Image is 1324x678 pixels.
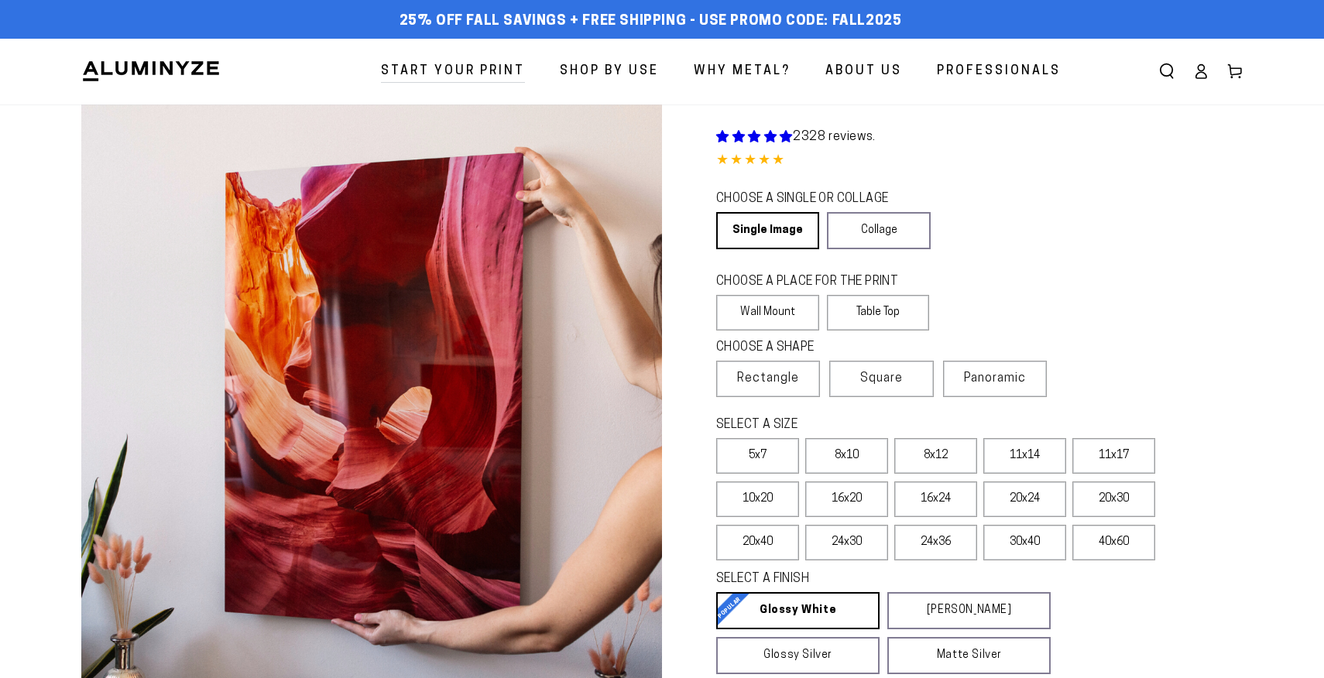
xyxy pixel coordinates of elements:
div: 4.85 out of 5.0 stars [716,150,1243,173]
img: Aluminyze [81,60,221,83]
label: Table Top [827,295,930,330]
legend: CHOOSE A PLACE FOR THE PRINT [716,273,915,291]
label: 16x20 [805,481,888,517]
label: 11x17 [1072,438,1155,474]
a: Why Metal? [682,51,802,92]
label: 30x40 [983,525,1066,560]
span: Panoramic [964,372,1026,385]
span: Square [860,369,903,388]
legend: SELECT A SIZE [716,416,1026,434]
label: 20x40 [716,525,799,560]
label: 20x24 [983,481,1066,517]
legend: SELECT A FINISH [716,570,1014,588]
span: Professionals [937,60,1061,83]
label: 24x30 [805,525,888,560]
span: Start Your Print [381,60,525,83]
legend: CHOOSE A SHAPE [716,339,918,357]
summary: Search our site [1150,54,1184,88]
span: Shop By Use [560,60,659,83]
label: 8x10 [805,438,888,474]
label: 5x7 [716,438,799,474]
a: Professionals [925,51,1072,92]
a: [PERSON_NAME] [887,592,1051,629]
a: Collage [827,212,930,249]
a: Matte Silver [887,637,1051,674]
label: 20x30 [1072,481,1155,517]
label: 11x14 [983,438,1066,474]
label: 24x36 [894,525,977,560]
a: About Us [814,51,914,92]
label: Wall Mount [716,295,819,330]
a: Glossy White [716,592,880,629]
span: Rectangle [737,369,799,388]
legend: CHOOSE A SINGLE OR COLLAGE [716,190,916,208]
label: 8x12 [894,438,977,474]
label: 16x24 [894,481,977,517]
a: Shop By Use [548,51,671,92]
label: 10x20 [716,481,799,517]
label: 40x60 [1072,525,1155,560]
span: Why Metal? [694,60,791,83]
span: 25% off FALL Savings + Free Shipping - Use Promo Code: FALL2025 [400,13,902,30]
a: Glossy Silver [716,637,880,674]
a: Start Your Print [369,51,537,92]
a: Single Image [716,212,819,249]
span: About Us [825,60,902,83]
